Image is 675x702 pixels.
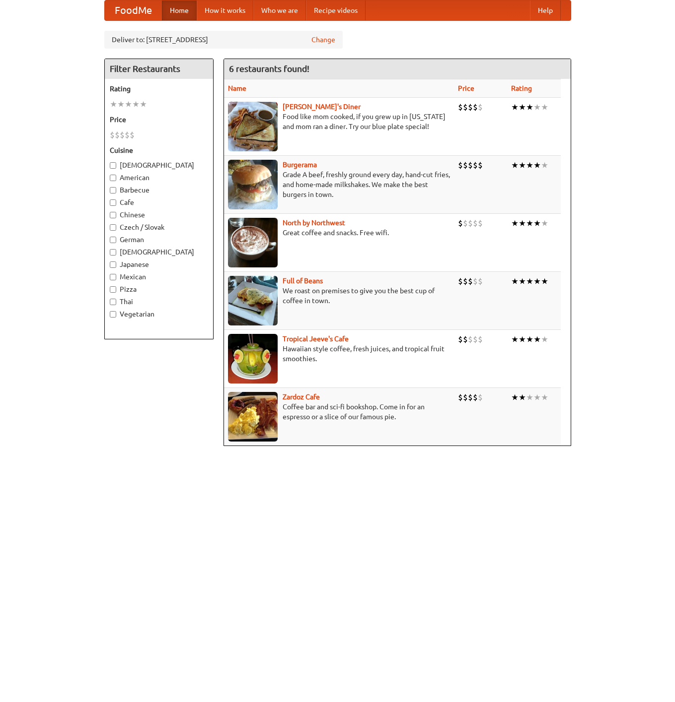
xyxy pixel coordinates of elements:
[526,218,533,229] li: ★
[253,0,306,20] a: Who we are
[511,392,519,403] li: ★
[283,103,361,111] b: [PERSON_NAME]'s Diner
[110,197,208,207] label: Cafe
[110,235,208,245] label: German
[110,185,208,195] label: Barbecue
[526,334,533,345] li: ★
[519,334,526,345] li: ★
[110,274,116,280] input: Mexican
[110,261,116,268] input: Japanese
[228,160,278,209] img: burgerama.jpg
[473,160,478,171] li: $
[458,84,474,92] a: Price
[228,228,450,238] p: Great coffee and snacks. Free wifi.
[463,160,468,171] li: $
[110,162,116,169] input: [DEMOGRAPHIC_DATA]
[125,99,132,110] li: ★
[283,393,320,401] a: Zardoz Cafe
[533,276,541,287] li: ★
[228,286,450,306] p: We roast on premises to give you the best cup of coffee in town.
[283,161,317,169] a: Burgerama
[478,218,483,229] li: $
[468,276,473,287] li: $
[530,0,561,20] a: Help
[533,160,541,171] li: ★
[162,0,197,20] a: Home
[511,102,519,113] li: ★
[228,276,278,325] img: beans.jpg
[468,218,473,229] li: $
[541,160,548,171] li: ★
[110,284,208,294] label: Pizza
[541,392,548,403] li: ★
[526,160,533,171] li: ★
[306,0,366,20] a: Recipe videos
[468,392,473,403] li: $
[228,392,278,442] img: zardoz.jpg
[519,276,526,287] li: ★
[478,102,483,113] li: $
[110,222,208,232] label: Czech / Slovak
[478,276,483,287] li: $
[526,276,533,287] li: ★
[526,392,533,403] li: ★
[511,84,532,92] a: Rating
[519,160,526,171] li: ★
[115,129,120,140] li: $
[110,237,116,243] input: German
[463,102,468,113] li: $
[110,259,208,269] label: Japanese
[473,392,478,403] li: $
[478,334,483,345] li: $
[110,99,117,110] li: ★
[463,334,468,345] li: $
[110,297,208,307] label: Thai
[478,160,483,171] li: $
[473,276,478,287] li: $
[283,219,345,227] b: North by Northwest
[117,99,125,110] li: ★
[105,0,162,20] a: FoodMe
[110,84,208,94] h5: Rating
[228,402,450,422] p: Coffee bar and sci-fi bookshop. Come in for an espresso or a slice of our famous pie.
[533,334,541,345] li: ★
[458,102,463,113] li: $
[463,392,468,403] li: $
[228,112,450,131] p: Food like mom cooked, if you grew up in [US_STATE] and mom ran a diner. Try our blue plate special!
[140,99,147,110] li: ★
[458,334,463,345] li: $
[541,276,548,287] li: ★
[478,392,483,403] li: $
[463,276,468,287] li: $
[468,160,473,171] li: $
[511,160,519,171] li: ★
[110,212,116,218] input: Chinese
[110,299,116,305] input: Thai
[458,160,463,171] li: $
[228,170,450,199] p: Grade A beef, freshly ground every day, hand-cut fries, and home-made milkshakes. We make the bes...
[228,102,278,151] img: sallys.jpg
[533,102,541,113] li: ★
[311,35,335,45] a: Change
[110,309,208,319] label: Vegetarian
[110,311,116,318] input: Vegetarian
[468,102,473,113] li: $
[228,84,246,92] a: Name
[110,272,208,282] label: Mexican
[519,218,526,229] li: ★
[110,249,116,255] input: [DEMOGRAPHIC_DATA]
[110,199,116,206] input: Cafe
[132,99,140,110] li: ★
[463,218,468,229] li: $
[473,102,478,113] li: $
[120,129,125,140] li: $
[110,286,116,293] input: Pizza
[110,129,115,140] li: $
[511,276,519,287] li: ★
[104,31,343,49] div: Deliver to: [STREET_ADDRESS]
[197,0,253,20] a: How it works
[458,276,463,287] li: $
[110,160,208,170] label: [DEMOGRAPHIC_DATA]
